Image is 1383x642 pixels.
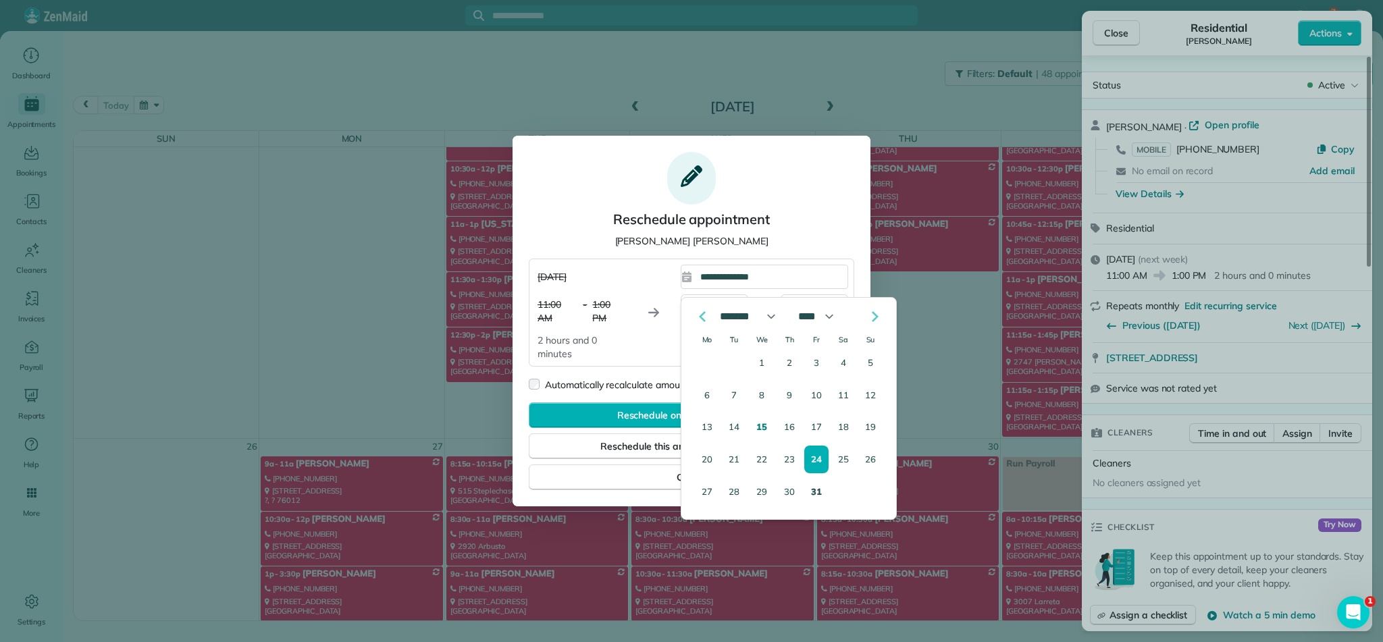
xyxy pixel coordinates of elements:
iframe: Intercom live chat [1337,596,1369,628]
p: - [583,298,587,325]
button: Tuesday, October 21st, 2025 [722,446,746,474]
button: Reschedule this and future appointments [529,433,854,459]
button: Thursday, October 16th, 2025 [777,413,802,442]
p: 1:00 PM [592,298,627,325]
span: Reschedule only this appointment [617,408,766,422]
span: Reschedule this and future appointments [600,439,782,453]
button: Monday, October 13th, 2025 [695,413,719,442]
button: Saturday, October 25th, 2025 [831,446,856,474]
button: Monday, October 27th, 2025 [695,477,719,506]
p: 2 hours and 0 minutes [538,333,627,360]
button: Friday, October 24th, 2025, selected [804,446,829,474]
th: Wednesday [749,334,775,345]
button: Thursday, October 23rd, 2025 [777,446,802,474]
button: Thursday, October 30th, 2025 [777,477,802,506]
button: Thursday, October 9th, 2025 [777,381,802,410]
button: Reschedule only this appointment [529,402,854,428]
th: Thursday [777,334,802,345]
p: 11:00 AM [538,298,577,325]
button: Saturday, October 4th, 2025 [831,349,856,377]
button: Today, Wednesday, October 15th, 2025 [749,413,775,442]
button: Wednesday, October 29th, 2025 [749,477,775,506]
button: Tuesday, October 28th, 2025 [722,477,746,506]
button: Saturday, October 18th, 2025 [831,413,856,442]
table: October 2025 [692,330,885,510]
label: Automatically recalculate amount owed [545,378,716,392]
button: Sunday, October 19th, 2025 [858,413,883,442]
span: Cancel [677,471,707,484]
button: Monday, October 20th, 2025 [695,446,719,474]
button: Sunday, October 26th, 2025 [858,446,883,474]
button: Monday, October 6th, 2025 [695,381,719,410]
th: Tuesday [722,334,746,345]
p: [PERSON_NAME] [PERSON_NAME] [615,234,768,248]
button: Friday, October 17th, 2025 [804,413,829,442]
button: Friday, October 3rd, 2025 [804,349,829,377]
button: Thursday, October 2nd, 2025 [777,349,802,377]
button: Go to the Previous Month [695,309,711,325]
button: Wednesday, October 22nd, 2025 [749,446,775,474]
th: Monday [695,334,719,345]
button: Wednesday, October 8th, 2025 [749,381,775,410]
button: Sunday, October 5th, 2025 [858,349,883,377]
th: Friday [804,334,829,345]
button: Go to the Next Month [866,309,883,325]
span: 1 [1365,596,1376,607]
button: Friday, October 10th, 2025 [804,381,829,410]
th: Sunday [858,334,883,345]
th: Saturday [831,334,856,345]
button: Cancel [529,464,854,490]
button: Wednesday, October 1st, 2025 [749,349,775,377]
button: Tuesday, October 7th, 2025 [722,381,746,410]
p: [DATE] [538,265,627,284]
h1: Reschedule appointment [613,210,770,229]
button: Saturday, October 11th, 2025 [831,381,856,410]
button: Tuesday, October 14th, 2025 [722,413,746,442]
button: Friday, October 31st, 2025 [804,477,829,506]
button: Sunday, October 12th, 2025 [858,381,883,410]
